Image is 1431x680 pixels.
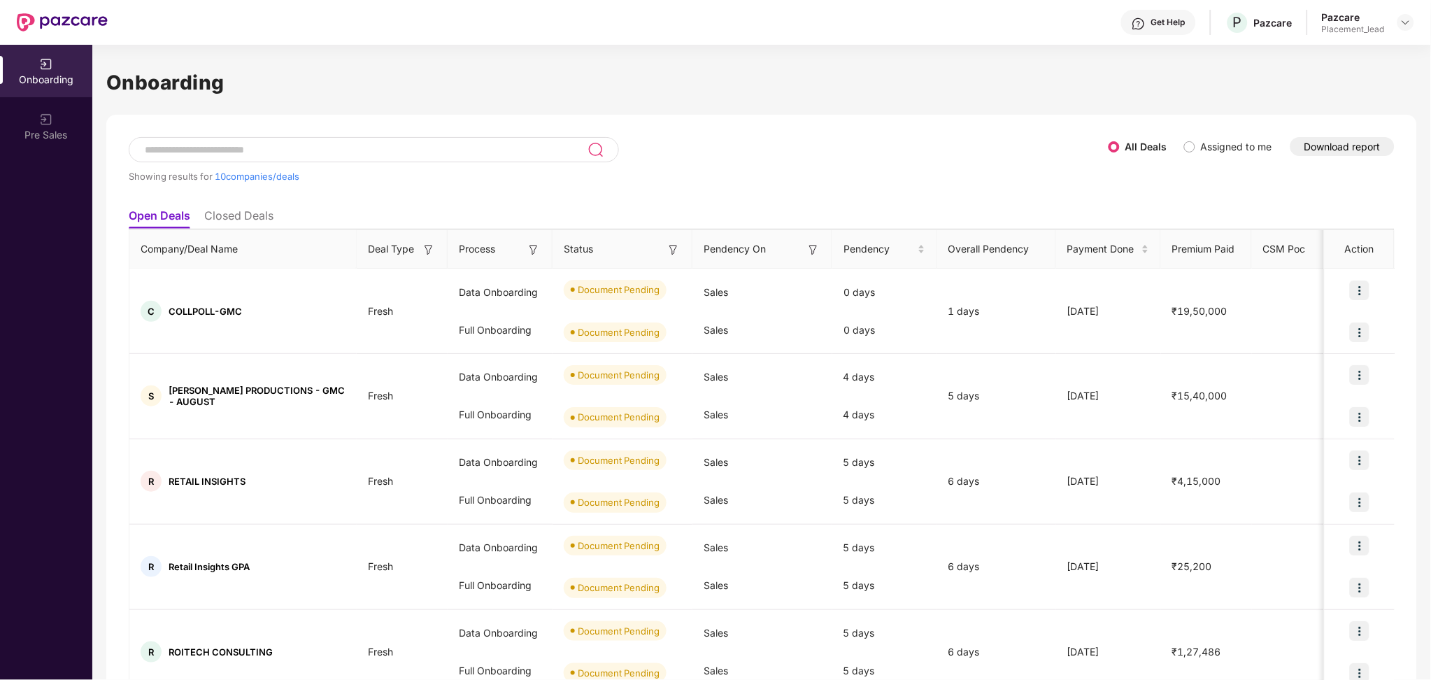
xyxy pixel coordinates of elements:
img: icon [1350,451,1369,470]
span: Retail Insights GPA [169,561,250,572]
th: Pendency [832,230,937,269]
div: 6 days [937,644,1056,660]
span: Pendency On [704,241,766,257]
div: Document Pending [578,581,660,595]
div: Document Pending [578,410,660,424]
div: Data Onboarding [448,614,553,652]
img: svg+xml;base64,PHN2ZyB3aWR0aD0iMjAiIGhlaWdodD0iMjAiIHZpZXdCb3g9IjAgMCAyMCAyMCIgZmlsbD0ibm9uZSIgeG... [39,113,53,127]
div: Document Pending [578,539,660,553]
div: Document Pending [578,624,660,638]
div: [DATE] [1056,388,1161,404]
div: 6 days [937,559,1056,574]
img: svg+xml;base64,PHN2ZyB3aWR0aD0iMTYiIGhlaWdodD0iMTYiIHZpZXdCb3g9IjAgMCAxNiAxNiIgZmlsbD0ibm9uZSIgeG... [806,243,820,257]
div: Data Onboarding [448,274,553,311]
div: S [141,385,162,406]
span: Sales [704,371,728,383]
div: [DATE] [1056,644,1161,660]
label: Assigned to me [1201,141,1272,153]
img: New Pazcare Logo [17,13,108,31]
span: Pendency [843,241,915,257]
div: C [141,301,162,322]
img: svg+xml;base64,PHN2ZyB3aWR0aD0iMjAiIGhlaWdodD0iMjAiIHZpZXdCb3g9IjAgMCAyMCAyMCIgZmlsbD0ibm9uZSIgeG... [39,57,53,71]
li: Open Deals [129,208,190,229]
span: Sales [704,579,728,591]
div: Document Pending [578,453,660,467]
img: icon [1350,493,1369,512]
span: RETAIL INSIGHTS [169,476,245,487]
div: Placement_lead [1322,24,1385,35]
div: Document Pending [578,495,660,509]
div: Pazcare [1254,16,1293,29]
span: Sales [704,324,728,336]
th: Company/Deal Name [129,230,357,269]
button: Download report [1290,137,1395,156]
span: ₹19,50,000 [1161,305,1239,317]
img: icon [1350,281,1369,300]
div: Document Pending [578,666,660,680]
div: 5 days [832,444,937,481]
img: svg+xml;base64,PHN2ZyB3aWR0aD0iMTYiIGhlaWdodD0iMTYiIHZpZXdCb3g9IjAgMCAxNiAxNiIgZmlsbD0ibm9uZSIgeG... [667,243,681,257]
div: Document Pending [578,325,660,339]
span: Status [564,241,593,257]
div: 0 days [832,311,937,349]
span: Sales [704,409,728,420]
div: Data Onboarding [448,444,553,481]
img: icon [1350,621,1369,641]
h1: Onboarding [106,67,1417,98]
img: icon [1350,407,1369,427]
span: Sales [704,627,728,639]
img: svg+xml;base64,PHN2ZyB3aWR0aD0iMTYiIGhlaWdodD0iMTYiIHZpZXdCb3g9IjAgMCAxNiAxNiIgZmlsbD0ibm9uZSIgeG... [422,243,436,257]
div: 0 days [832,274,937,311]
img: svg+xml;base64,PHN2ZyB3aWR0aD0iMjQiIGhlaWdodD0iMjUiIHZpZXdCb3g9IjAgMCAyNCAyNSIgZmlsbD0ibm9uZSIgeG... [588,141,604,158]
span: CSM Poc [1263,241,1306,257]
div: R [141,642,162,663]
span: Sales [704,286,728,298]
div: Full Onboarding [448,311,553,349]
span: [PERSON_NAME] PRODUCTIONS - GMC - AUGUST [169,385,346,407]
div: 1 days [937,304,1056,319]
img: icon [1350,536,1369,555]
span: ₹15,40,000 [1161,390,1239,402]
span: Process [459,241,495,257]
div: Full Onboarding [448,396,553,434]
th: Payment Done [1056,230,1161,269]
div: 4 days [832,358,937,396]
label: All Deals [1125,141,1167,153]
img: icon [1350,578,1369,597]
div: 6 days [937,474,1056,489]
div: R [141,556,162,577]
span: ₹1,27,486 [1161,646,1232,658]
img: svg+xml;base64,PHN2ZyBpZD0iSGVscC0zMngzMiIgeG1sbnM9Imh0dHA6Ly93d3cudzMub3JnLzIwMDAvc3ZnIiB3aWR0aD... [1132,17,1146,31]
span: Payment Done [1067,241,1139,257]
div: [DATE] [1056,474,1161,489]
span: Fresh [357,646,404,658]
div: Pazcare [1322,10,1385,24]
span: ₹4,15,000 [1161,475,1232,487]
span: Fresh [357,390,404,402]
div: [DATE] [1056,559,1161,574]
img: svg+xml;base64,PHN2ZyBpZD0iRHJvcGRvd24tMzJ4MzIiIHhtbG5zPSJodHRwOi8vd3d3LnczLm9yZy8yMDAwL3N2ZyIgd2... [1400,17,1411,28]
div: 5 days [832,567,937,604]
div: Full Onboarding [448,481,553,519]
div: 5 days [832,529,937,567]
span: ROITECH CONSULTING [169,646,273,658]
th: Action [1325,230,1395,269]
img: icon [1350,323,1369,342]
div: Document Pending [578,368,660,382]
div: Data Onboarding [448,358,553,396]
div: 5 days [832,481,937,519]
span: ₹25,200 [1161,560,1223,572]
div: Get Help [1151,17,1186,28]
span: Fresh [357,305,404,317]
div: R [141,471,162,492]
img: svg+xml;base64,PHN2ZyB3aWR0aD0iMTYiIGhlaWdodD0iMTYiIHZpZXdCb3g9IjAgMCAxNiAxNiIgZmlsbD0ibm9uZSIgeG... [527,243,541,257]
span: Sales [704,541,728,553]
div: 5 days [937,388,1056,404]
div: Full Onboarding [448,567,553,604]
th: Overall Pendency [937,230,1056,269]
th: Premium Paid [1161,230,1252,269]
span: P [1233,14,1242,31]
div: 5 days [832,614,937,652]
span: Sales [704,665,728,677]
div: Showing results for [129,171,1109,182]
